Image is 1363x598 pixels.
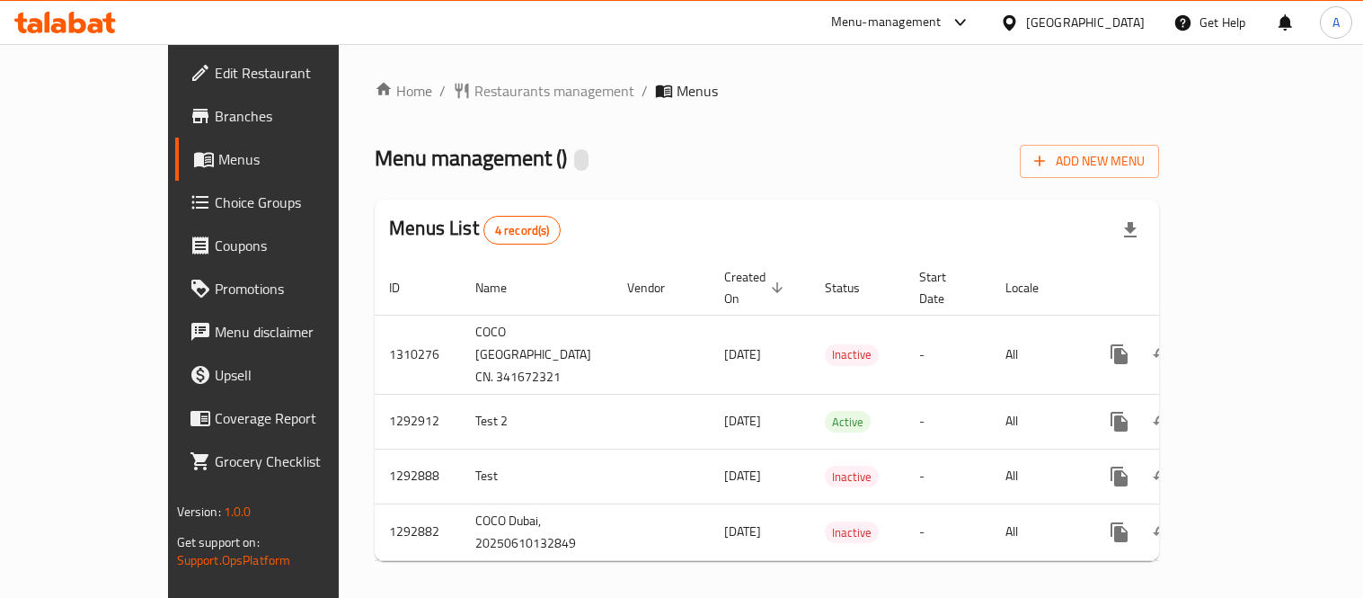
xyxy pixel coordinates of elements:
button: more [1098,511,1141,554]
span: Menu disclaimer [215,321,381,343]
td: 1310276 [375,315,461,394]
span: Branches [215,105,381,127]
td: Test 2 [461,394,613,449]
span: [DATE] [724,464,761,487]
td: 1292882 [375,504,461,560]
a: Edit Restaurant [175,51,395,94]
button: Change Status [1141,333,1184,376]
td: - [905,315,991,394]
span: [DATE] [724,520,761,543]
span: Inactive [825,522,879,543]
span: Active [825,412,871,433]
td: - [905,449,991,504]
button: more [1098,455,1141,498]
td: All [991,504,1084,560]
span: 1.0.0 [224,500,252,523]
a: Menus [175,138,395,181]
div: Menu-management [831,12,942,33]
button: more [1098,333,1141,376]
span: Vendor [627,277,688,299]
a: Promotions [175,267,395,310]
span: Menus [677,80,718,102]
span: Locale [1005,277,1062,299]
div: Inactive [825,522,879,543]
div: [GEOGRAPHIC_DATA] [1026,13,1145,32]
span: Created On [724,266,789,309]
span: 4 record(s) [484,222,561,239]
span: Edit Restaurant [215,62,381,84]
th: Actions [1084,261,1285,316]
span: A [1332,13,1340,32]
td: COCO Dubai, 20250610132849 [461,504,613,560]
span: Version: [177,500,221,523]
span: Grocery Checklist [215,451,381,472]
button: Change Status [1141,400,1184,443]
span: Start Date [919,266,969,309]
span: Name [475,277,530,299]
div: Inactive [825,344,879,366]
span: Inactive [825,344,879,365]
span: [DATE] [724,409,761,433]
td: All [991,394,1084,449]
td: 1292912 [375,394,461,449]
table: enhanced table [375,261,1285,561]
a: Grocery Checklist [175,440,395,483]
li: / [439,80,446,102]
button: more [1098,400,1141,443]
span: Status [825,277,883,299]
span: Menu management ( ) [375,138,567,178]
span: ID [389,277,423,299]
span: Add New Menu [1034,150,1145,173]
span: Coverage Report [215,407,381,429]
span: [DATE] [724,343,761,366]
a: Support.OpsPlatform [177,549,291,572]
a: Branches [175,94,395,138]
td: - [905,394,991,449]
td: All [991,449,1084,504]
button: Change Status [1141,511,1184,554]
a: Coverage Report [175,397,395,440]
button: Add New Menu [1020,145,1159,178]
a: Menu disclaimer [175,310,395,353]
span: Menus [218,148,381,170]
span: Promotions [215,278,381,299]
a: Restaurants management [453,80,634,102]
span: Inactive [825,467,879,487]
div: Active [825,411,871,433]
nav: breadcrumb [375,80,1159,102]
span: Upsell [215,364,381,386]
div: Export file [1109,209,1152,252]
button: Change Status [1141,455,1184,498]
span: Choice Groups [215,192,381,213]
a: Upsell [175,353,395,397]
td: - [905,504,991,560]
td: All [991,315,1084,394]
li: / [642,80,648,102]
span: Coupons [215,235,381,256]
td: Test [461,449,613,504]
span: Get support on: [177,531,260,554]
h2: Menus List [389,215,561,245]
td: COCO [GEOGRAPHIC_DATA] CN. 341672321 [461,315,613,394]
a: Choice Groups [175,181,395,224]
td: 1292888 [375,449,461,504]
span: Restaurants management [474,80,634,102]
div: Total records count [483,216,562,245]
a: Home [375,80,432,102]
a: Coupons [175,224,395,267]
